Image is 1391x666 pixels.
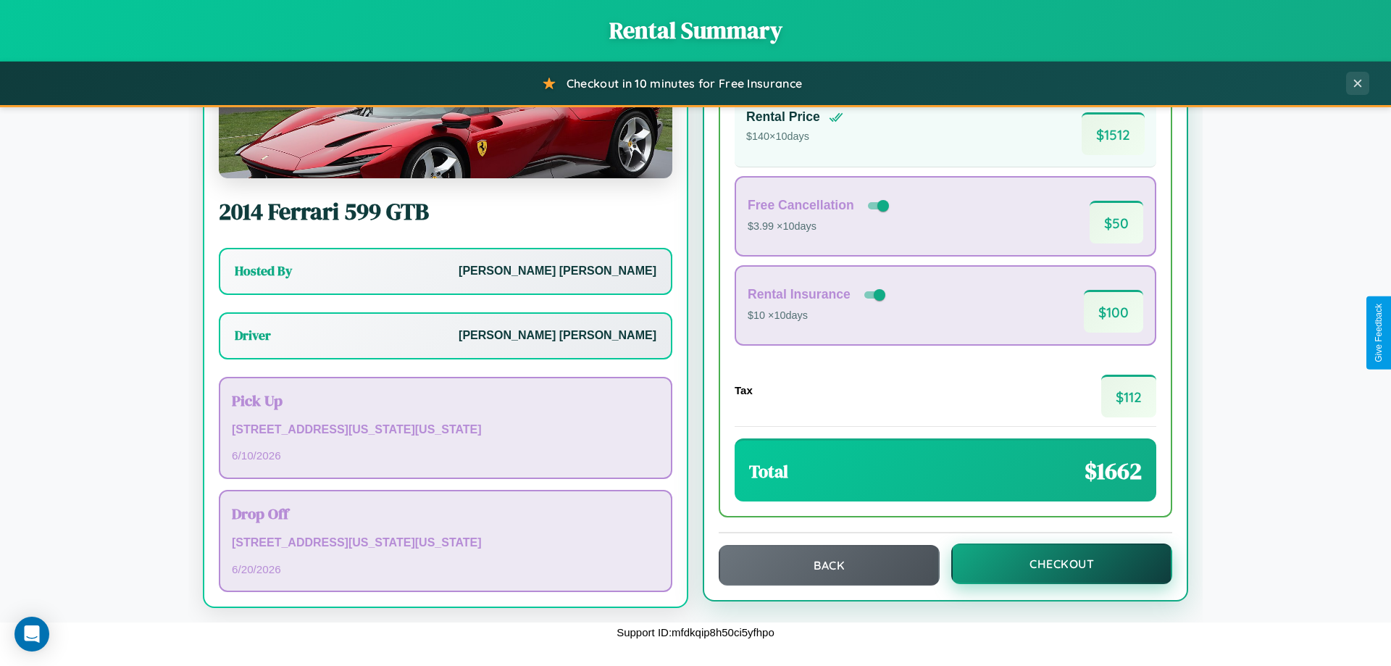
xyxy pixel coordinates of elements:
p: $3.99 × 10 days [748,217,892,236]
p: $ 140 × 10 days [746,128,843,146]
span: $ 1512 [1082,112,1145,155]
h3: Total [749,459,788,483]
p: [STREET_ADDRESS][US_STATE][US_STATE] [232,533,659,554]
p: 6 / 20 / 2026 [232,559,659,579]
button: Back [719,545,940,586]
h4: Rental Insurance [748,287,851,302]
p: Support ID: mfdkqip8h50ci5yfhpo [617,623,774,642]
div: Give Feedback [1374,304,1384,362]
h1: Rental Summary [14,14,1377,46]
button: Checkout [951,544,1172,584]
p: [PERSON_NAME] [PERSON_NAME] [459,261,656,282]
h4: Rental Price [746,109,820,125]
p: [PERSON_NAME] [PERSON_NAME] [459,325,656,346]
span: $ 1662 [1085,455,1142,487]
p: $10 × 10 days [748,307,888,325]
h4: Free Cancellation [748,198,854,213]
h3: Pick Up [232,390,659,411]
span: $ 100 [1084,290,1143,333]
p: 6 / 10 / 2026 [232,446,659,465]
span: $ 50 [1090,201,1143,243]
div: Open Intercom Messenger [14,617,49,652]
h3: Driver [235,327,271,344]
p: [STREET_ADDRESS][US_STATE][US_STATE] [232,420,659,441]
h3: Hosted By [235,262,292,280]
span: $ 112 [1101,375,1156,417]
h2: 2014 Ferrari 599 GTB [219,196,672,228]
h3: Drop Off [232,503,659,524]
span: Checkout in 10 minutes for Free Insurance [567,76,802,91]
h4: Tax [735,384,753,396]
